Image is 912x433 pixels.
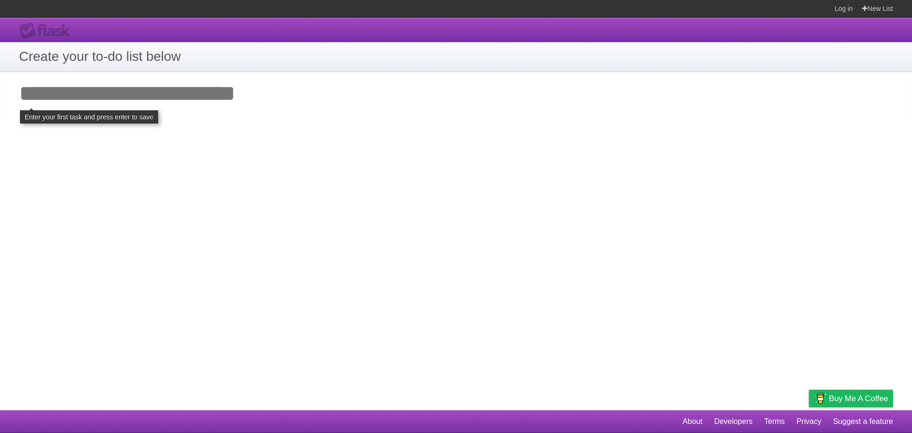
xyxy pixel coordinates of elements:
[683,413,703,431] a: About
[814,390,826,406] img: Buy me a coffee
[797,413,821,431] a: Privacy
[809,390,893,407] a: Buy me a coffee
[829,390,888,407] span: Buy me a coffee
[764,413,785,431] a: Terms
[833,413,893,431] a: Suggest a feature
[19,47,893,67] h1: Create your to-do list below
[714,413,752,431] a: Developers
[19,22,76,39] div: Flask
